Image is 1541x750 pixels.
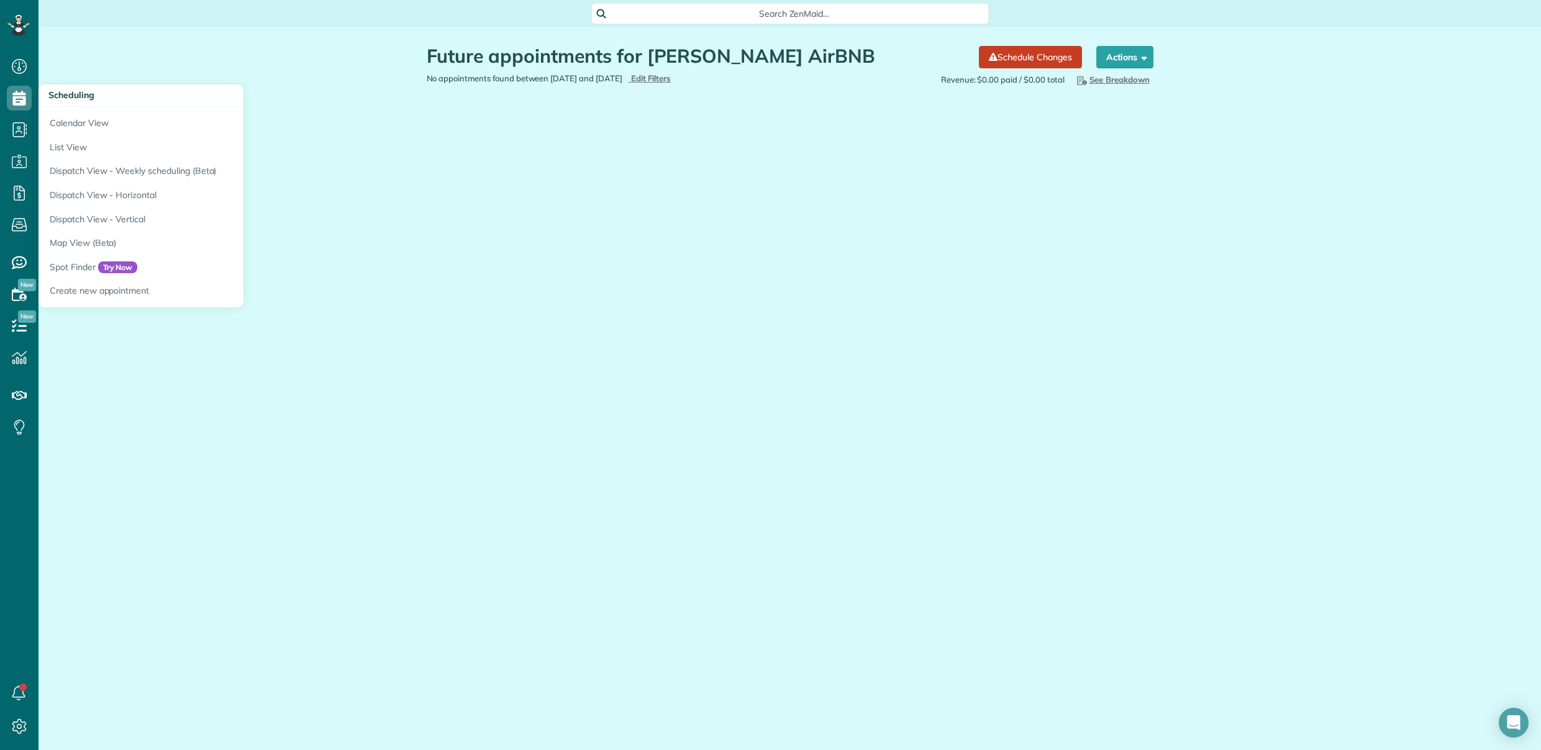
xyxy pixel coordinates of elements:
[39,159,349,183] a: Dispatch View - Weekly scheduling (Beta)
[39,183,349,207] a: Dispatch View - Horizontal
[979,46,1081,68] a: Schedule Changes
[18,310,36,323] span: New
[1075,75,1150,84] span: See Breakdown
[417,73,790,84] div: No appointments found between [DATE] and [DATE]
[39,207,349,232] a: Dispatch View - Vertical
[631,73,671,83] span: Edit Filters
[1499,708,1529,738] div: Open Intercom Messenger
[48,89,94,101] span: Scheduling
[39,255,349,279] a: Spot FinderTry Now
[427,46,970,66] h1: Future appointments for [PERSON_NAME] AirBNB
[1096,46,1153,68] button: Actions
[98,261,138,274] span: Try Now
[39,279,349,307] a: Create new appointment
[39,135,349,160] a: List View
[39,107,349,135] a: Calendar View
[629,73,671,83] a: Edit Filters
[1071,73,1153,86] button: See Breakdown
[941,74,1065,86] span: Revenue: $0.00 paid / $0.00 total
[18,279,36,291] span: New
[39,231,349,255] a: Map View (Beta)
